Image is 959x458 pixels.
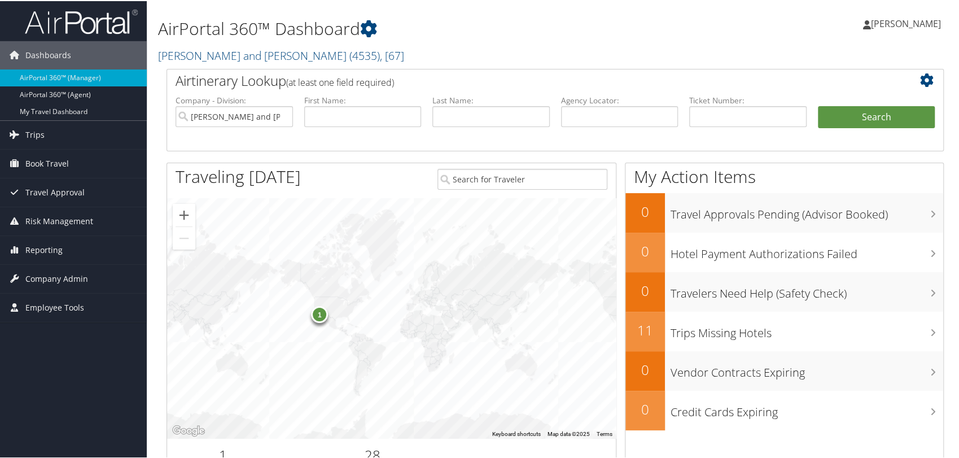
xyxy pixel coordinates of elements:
a: [PERSON_NAME] [863,6,952,40]
h3: Travel Approvals Pending (Advisor Booked) [671,200,943,221]
span: Book Travel [25,149,69,177]
span: [PERSON_NAME] [871,16,941,29]
div: 1 [312,304,329,321]
h2: 11 [625,320,665,339]
h2: 0 [625,399,665,418]
span: (at least one field required) [286,75,394,88]
a: 0Hotel Payment Authorizations Failed [625,232,943,271]
span: Travel Approval [25,177,85,206]
a: [PERSON_NAME] and [PERSON_NAME] [158,47,404,62]
h3: Trips Missing Hotels [671,319,943,340]
h3: Credit Cards Expiring [671,398,943,419]
span: Reporting [25,235,63,263]
a: 11Trips Missing Hotels [625,311,943,350]
label: Agency Locator: [561,94,678,105]
h2: 0 [625,359,665,378]
span: , [ 67 ] [380,47,404,62]
span: Risk Management [25,206,93,234]
a: Open this area in Google Maps (opens a new window) [170,422,207,437]
label: Ticket Number: [689,94,807,105]
a: 0Credit Cards Expiring [625,390,943,429]
label: Company - Division: [176,94,293,105]
a: 0Travelers Need Help (Safety Check) [625,271,943,311]
span: Employee Tools [25,293,84,321]
label: Last Name: [432,94,550,105]
span: ( 4535 ) [349,47,380,62]
h1: My Action Items [625,164,943,187]
label: First Name: [304,94,422,105]
span: Map data ©2025 [548,430,590,436]
h2: Airtinerary Lookup [176,70,870,89]
h1: AirPortal 360™ Dashboard [158,16,687,40]
h2: 0 [625,280,665,299]
input: Search for Traveler [437,168,607,189]
img: airportal-logo.png [25,7,138,34]
img: Google [170,422,207,437]
h2: 0 [625,201,665,220]
span: Dashboards [25,40,71,68]
h3: Vendor Contracts Expiring [671,358,943,380]
span: Company Admin [25,264,88,292]
button: Keyboard shortcuts [492,429,541,437]
button: Zoom in [173,203,195,225]
button: Search [818,105,935,128]
a: 0Vendor Contracts Expiring [625,350,943,390]
a: 0Travel Approvals Pending (Advisor Booked) [625,192,943,232]
a: Terms (opens in new tab) [597,430,612,436]
h2: 0 [625,241,665,260]
button: Zoom out [173,226,195,248]
span: Trips [25,120,45,148]
h3: Hotel Payment Authorizations Failed [671,239,943,261]
h3: Travelers Need Help (Safety Check) [671,279,943,300]
h1: Traveling [DATE] [176,164,301,187]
